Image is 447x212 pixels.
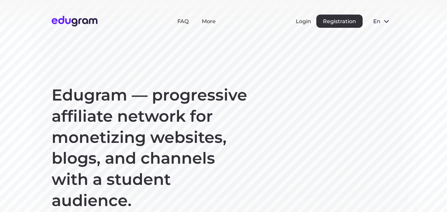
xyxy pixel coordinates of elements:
[296,18,311,24] button: Login
[316,15,363,28] button: Registration
[177,18,189,24] a: FAQ
[373,18,380,24] span: en
[52,85,250,211] h1: Edugram — progressive affiliate network for monetizing websites, blogs, and channels with a stude...
[52,16,98,26] img: Edugram Logo
[368,15,396,28] button: en
[202,18,216,24] a: More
